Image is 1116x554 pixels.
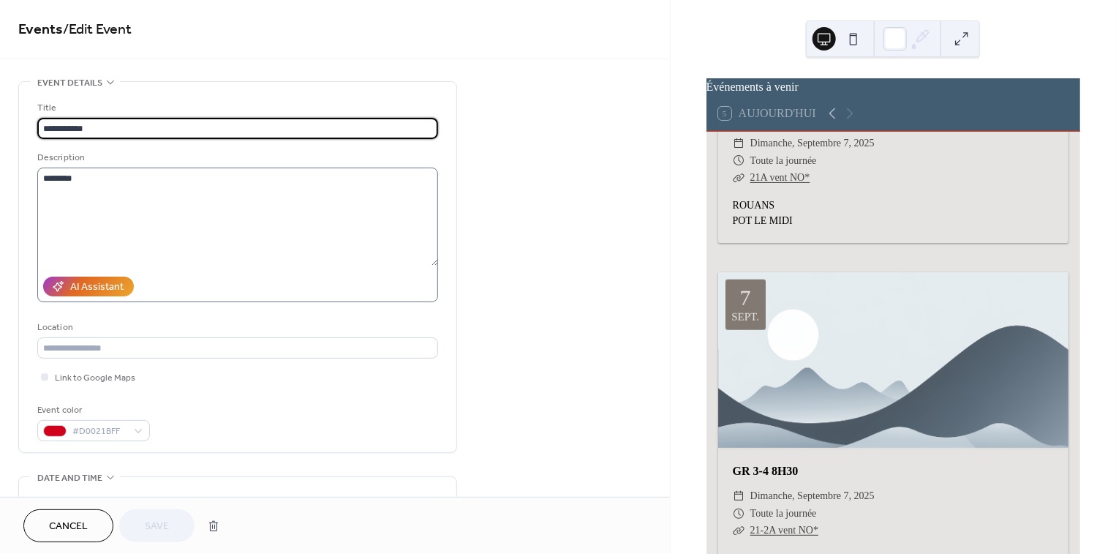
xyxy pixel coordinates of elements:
span: dimanche, septembre 7, 2025 [750,487,875,505]
div: Description [37,150,435,165]
div: Event color [37,403,147,418]
button: Cancel [23,509,113,542]
div: AI Assistant [70,280,124,296]
div: ​ [733,487,744,505]
div: Title [37,100,435,116]
button: AI Assistant [43,277,134,296]
a: GR 3-4 8H30 [733,465,799,477]
div: ​ [733,152,744,170]
span: Toute la journée [750,505,817,523]
div: ​ [733,169,744,187]
span: Event details [37,75,102,91]
span: Toute la journée [750,152,817,170]
div: ​ [733,522,744,539]
span: Date and time [37,471,102,486]
a: 21A vent NO* [750,172,810,183]
div: Événements à venir [706,78,1080,96]
div: ROUANS POT LE MIDI [718,198,1068,228]
a: 21-2A vent NO* [750,525,818,536]
span: #D0021BFF [72,424,127,440]
span: / Edit Event [63,16,132,45]
div: ​ [733,135,744,152]
span: Cancel [49,520,88,535]
span: dimanche, septembre 7, 2025 [750,135,875,152]
span: Link to Google Maps [55,371,135,386]
div: Start date [37,495,83,511]
div: sept. [731,312,759,323]
a: Events [18,16,63,45]
div: 7 [740,287,751,309]
div: Location [37,320,435,335]
div: ​ [733,505,744,523]
div: End date [245,495,286,511]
